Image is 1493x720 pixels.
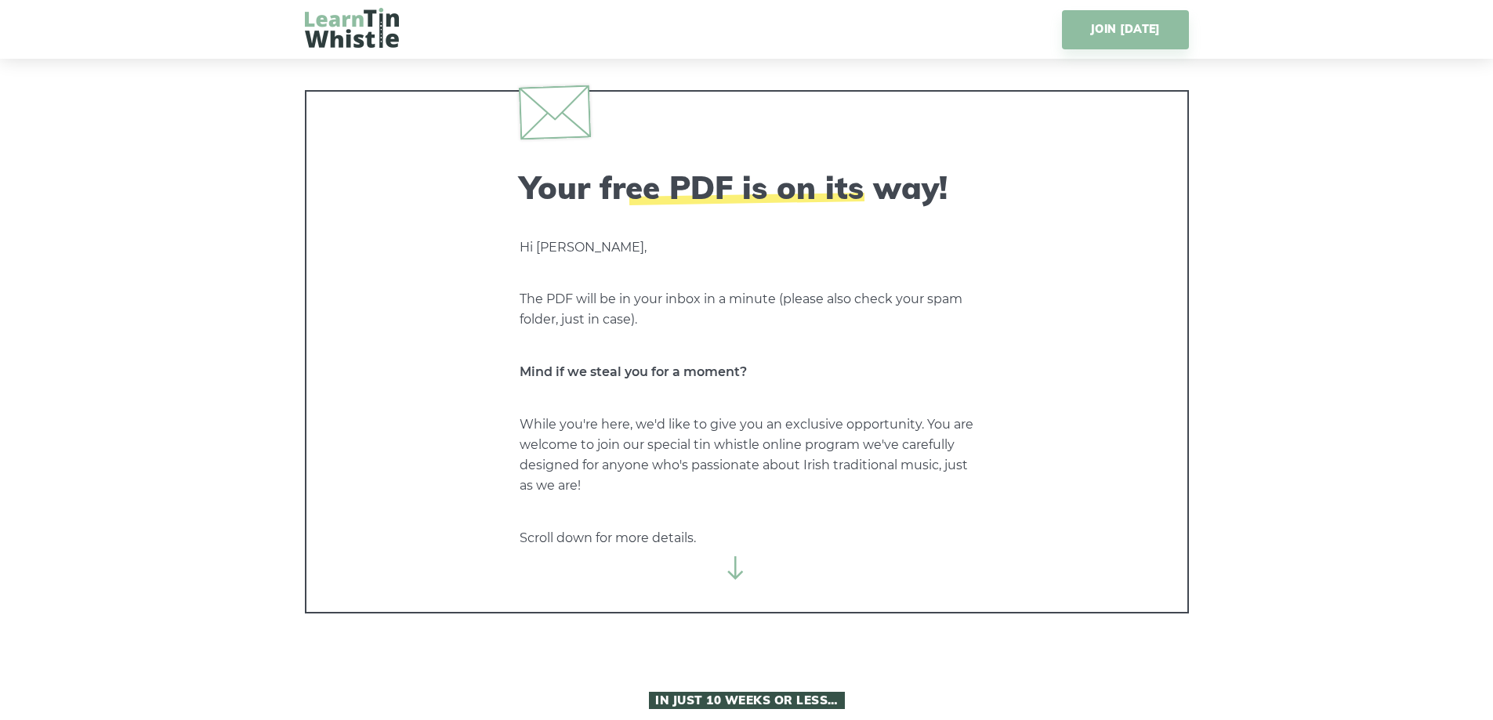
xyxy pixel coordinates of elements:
[520,364,747,379] strong: Mind if we steal you for a moment?
[649,692,845,709] span: In Just 10 Weeks or Less…
[518,85,590,139] img: envelope.svg
[520,289,974,330] p: The PDF will be in your inbox in a minute (please also check your spam folder, just in case).
[520,237,974,258] p: Hi [PERSON_NAME],
[520,414,974,496] p: While you're here, we'd like to give you an exclusive opportunity. You are welcome to join our sp...
[1062,10,1188,49] a: JOIN [DATE]
[520,528,974,548] p: Scroll down for more details.
[520,168,974,206] h2: Your free PDF is on its way!
[305,8,399,48] img: LearnTinWhistle.com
